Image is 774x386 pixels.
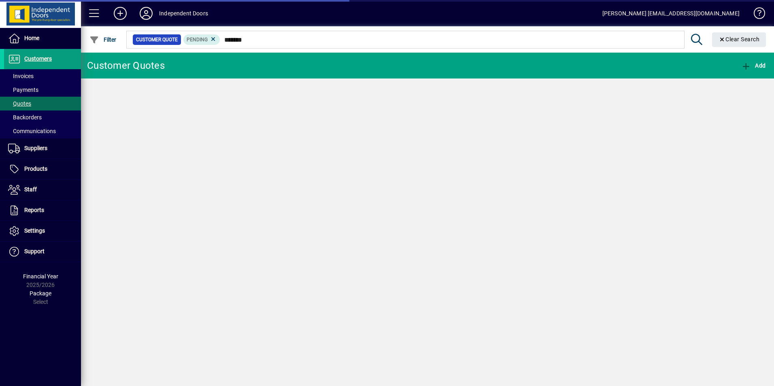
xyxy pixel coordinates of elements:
a: Settings [4,221,81,241]
span: Backorders [8,114,42,121]
button: Clear [712,32,766,47]
span: Package [30,290,51,297]
button: Profile [133,6,159,21]
button: Filter [87,32,119,47]
span: Settings [24,227,45,234]
a: Staff [4,180,81,200]
a: Quotes [4,97,81,110]
span: Products [24,165,47,172]
a: Invoices [4,69,81,83]
a: Payments [4,83,81,97]
span: Home [24,35,39,41]
span: Support [24,248,45,255]
span: Customers [24,55,52,62]
span: Staff [24,186,37,193]
a: Reports [4,200,81,221]
a: Support [4,242,81,262]
span: Customer Quote [136,36,178,44]
a: Communications [4,124,81,138]
span: Clear Search [719,36,760,42]
a: Home [4,28,81,49]
div: Customer Quotes [87,59,165,72]
div: Independent Doors [159,7,208,20]
span: Quotes [8,100,31,107]
span: Communications [8,128,56,134]
a: Suppliers [4,138,81,159]
span: Add [741,62,765,69]
a: Knowledge Base [748,2,764,28]
a: Products [4,159,81,179]
button: Add [739,58,768,73]
span: Filter [89,36,117,43]
span: Financial Year [23,273,58,280]
span: Reports [24,207,44,213]
span: Invoices [8,73,34,79]
button: Add [107,6,133,21]
span: Pending [187,37,208,42]
span: Suppliers [24,145,47,151]
div: [PERSON_NAME] [EMAIL_ADDRESS][DOMAIN_NAME] [602,7,740,20]
a: Backorders [4,110,81,124]
mat-chip: Pending Status: Pending [183,34,220,45]
span: Payments [8,87,38,93]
